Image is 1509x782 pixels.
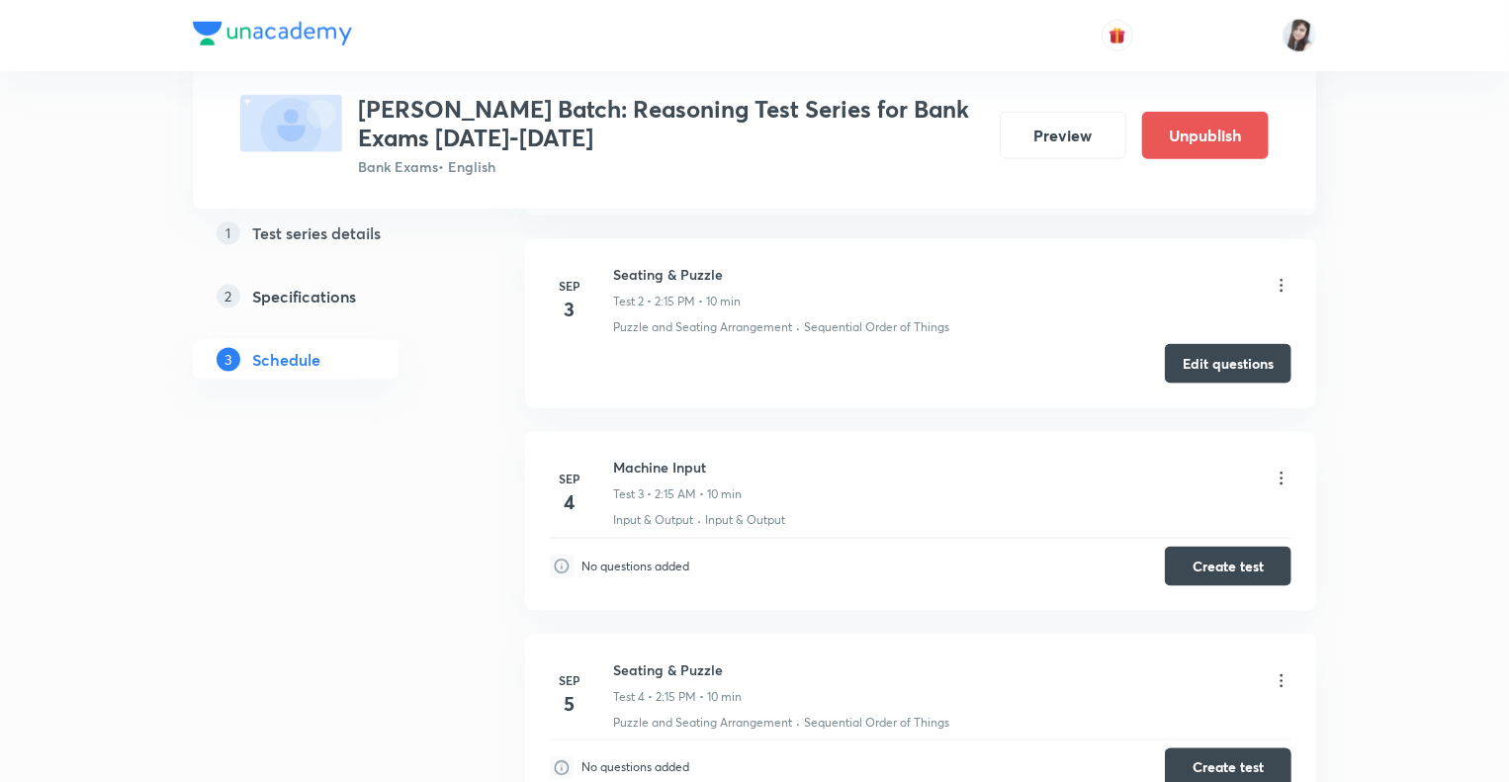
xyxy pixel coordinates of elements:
img: avatar [1109,27,1126,44]
a: 1Test series details [193,213,462,252]
button: avatar [1102,20,1133,51]
p: Puzzle and Seating Arrangement [613,714,792,732]
p: Sequential Order of Things [804,318,949,336]
p: No questions added [581,759,689,777]
h5: Schedule [252,347,320,371]
h6: Sep [550,671,589,689]
h6: Seating & Puzzle [613,264,741,285]
p: Sequential Order of Things [804,714,949,732]
div: · [796,714,800,732]
h5: Specifications [252,284,356,307]
p: Input & Output [705,511,785,529]
img: Company Logo [193,22,352,45]
h6: Sep [550,470,589,487]
p: Puzzle and Seating Arrangement [613,318,792,336]
button: Edit questions [1165,344,1291,384]
h4: 4 [550,487,589,517]
a: Company Logo [193,22,352,50]
p: 1 [217,220,240,244]
button: Unpublish [1142,112,1269,159]
a: 2Specifications [193,276,462,315]
p: Bank Exams • English [358,156,984,177]
h5: Test series details [252,220,381,244]
p: Input & Output [613,511,693,529]
h6: Seating & Puzzle [613,659,742,680]
p: 3 [217,347,240,371]
div: · [796,318,800,336]
h6: Sep [550,277,589,295]
h4: 5 [550,689,589,719]
img: infoIcon [550,756,574,780]
p: No questions added [581,558,689,575]
p: Test 2 • 2:15 PM • 10 min [613,293,741,310]
h4: 3 [550,295,589,324]
p: Test 4 • 2:15 PM • 10 min [613,688,742,706]
img: infoIcon [550,555,574,578]
button: Preview [1000,112,1126,159]
div: · [697,511,701,529]
h3: [PERSON_NAME] Batch: Reasoning Test Series for Bank Exams [DATE]-[DATE] [358,95,984,152]
h6: Machine Input [613,457,742,478]
p: Test 3 • 2:15 AM • 10 min [613,485,742,503]
p: 2 [217,284,240,307]
img: Manjeet Kaur [1283,19,1316,52]
img: fallback-thumbnail.png [240,95,342,152]
button: Create test [1165,547,1291,586]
